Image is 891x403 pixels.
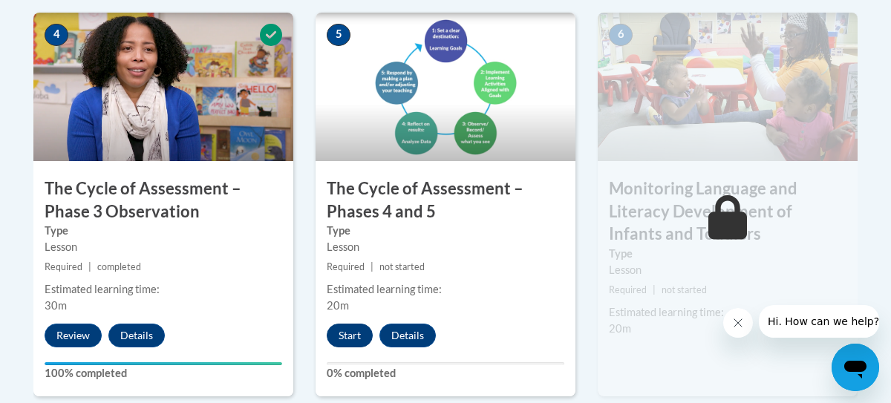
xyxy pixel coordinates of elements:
span: 20m [609,322,631,335]
button: Start [327,324,373,347]
button: Details [379,324,436,347]
div: Estimated learning time: [45,281,282,298]
span: | [88,261,91,272]
span: 30m [45,299,67,312]
div: Your progress [45,362,282,365]
iframe: Button to launch messaging window [832,344,879,391]
label: Type [609,246,846,262]
div: Lesson [609,262,846,278]
button: Review [45,324,102,347]
span: 6 [609,24,633,46]
h3: Monitoring Language and Literacy Development of Infants and Toddlers [598,177,858,246]
label: 100% completed [45,365,282,381]
label: Type [327,223,564,239]
h3: The Cycle of Assessment – Phase 3 Observation [33,177,293,223]
iframe: Message from company [759,305,879,338]
div: Lesson [327,239,564,255]
span: 4 [45,24,68,46]
div: Estimated learning time: [609,304,846,321]
img: Course Image [598,13,858,161]
span: not started [379,261,425,272]
div: Lesson [45,239,282,255]
span: | [371,261,373,272]
span: | [653,284,656,295]
span: completed [97,261,141,272]
span: Required [327,261,365,272]
img: Course Image [33,13,293,161]
span: not started [662,284,707,295]
label: 0% completed [327,365,564,381]
span: 20m [327,299,349,312]
div: Estimated learning time: [327,281,564,298]
h3: The Cycle of Assessment – Phases 4 and 5 [316,177,575,223]
span: Required [609,284,647,295]
img: Course Image [316,13,575,161]
button: Details [108,324,165,347]
label: Type [45,223,282,239]
span: 5 [327,24,350,46]
span: Required [45,261,82,272]
iframe: Close message [723,308,753,338]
